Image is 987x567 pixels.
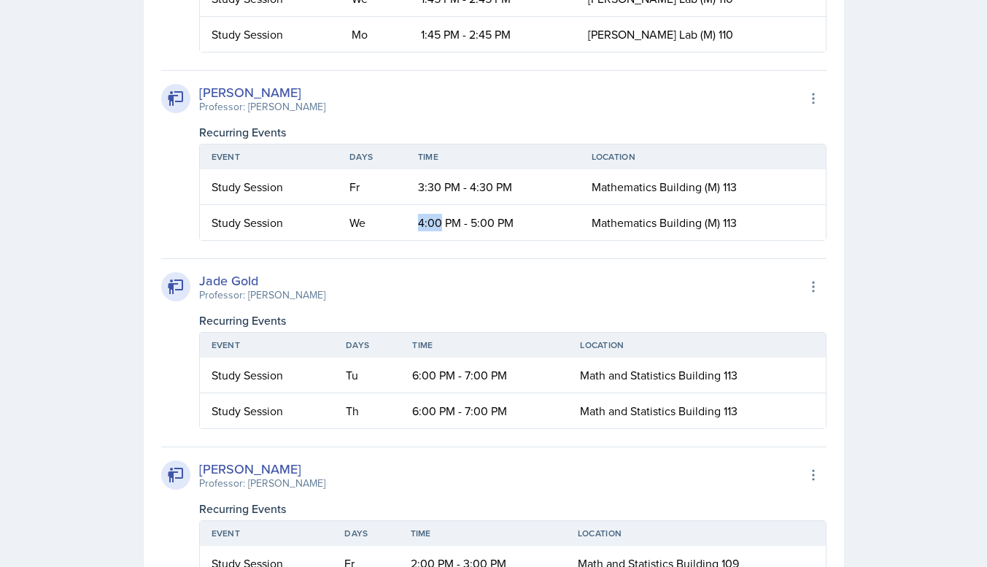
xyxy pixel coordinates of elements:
th: Location [568,333,825,358]
td: Mo [340,17,409,52]
td: 6:00 PM - 7:00 PM [400,358,568,393]
th: Location [580,144,826,169]
td: Th [334,393,400,428]
div: [PERSON_NAME] [199,82,325,102]
th: Days [334,333,400,358]
th: Days [338,144,406,169]
div: Recurring Events [199,312,827,329]
div: Recurring Events [199,500,827,517]
th: Event [200,144,338,169]
div: Jade Gold [199,271,325,290]
td: We [338,205,406,240]
th: Time [406,144,580,169]
div: [PERSON_NAME] [199,459,325,479]
th: Days [333,521,398,546]
div: Study Session [212,366,323,384]
span: Math and Statistics Building 113 [580,367,738,383]
td: 6:00 PM - 7:00 PM [400,393,568,428]
th: Time [399,521,566,546]
div: Study Session [212,178,327,196]
td: 4:00 PM - 5:00 PM [406,205,580,240]
div: Study Session [212,214,327,231]
span: Math and Statistics Building 113 [580,403,738,419]
span: [PERSON_NAME] Lab (M) 110 [588,26,733,42]
th: Event [200,521,333,546]
td: 3:30 PM - 4:30 PM [406,169,580,205]
span: Mathematics Building (M) 113 [592,179,737,195]
span: Mathematics Building (M) 113 [592,215,737,231]
div: Recurring Events [199,123,827,141]
th: Location [566,521,826,546]
div: Study Session [212,26,328,43]
td: Tu [334,358,400,393]
th: Event [200,333,335,358]
div: Study Session [212,402,323,420]
div: Professor: [PERSON_NAME] [199,99,325,115]
th: Time [400,333,568,358]
td: Fr [338,169,406,205]
div: Professor: [PERSON_NAME] [199,288,325,303]
div: Professor: [PERSON_NAME] [199,476,325,491]
td: 1:45 PM - 2:45 PM [409,17,576,52]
